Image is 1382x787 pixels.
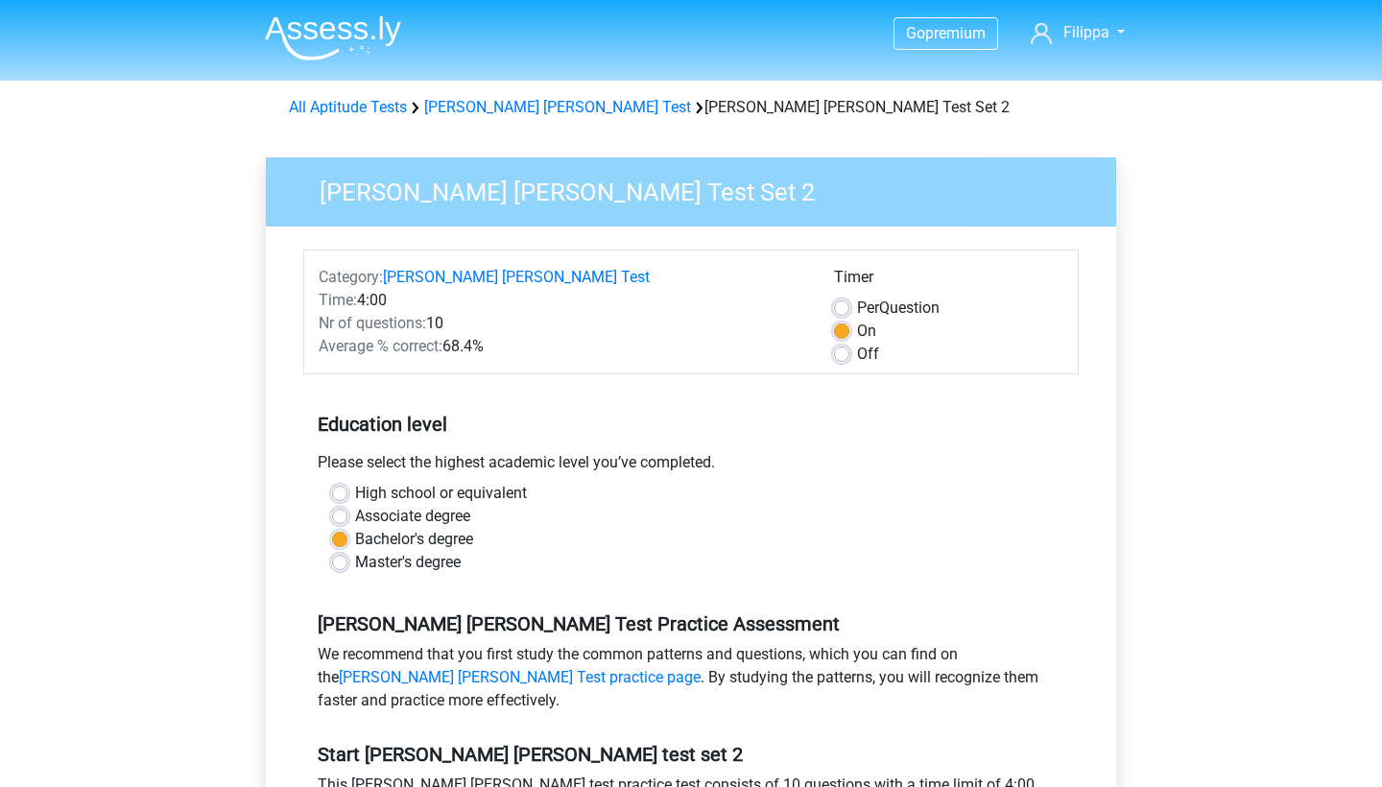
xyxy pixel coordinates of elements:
[319,337,442,355] span: Average % correct:
[857,298,879,317] span: Per
[297,170,1102,207] h3: [PERSON_NAME] [PERSON_NAME] Test Set 2
[318,612,1064,635] h5: [PERSON_NAME] [PERSON_NAME] Test Practice Assessment
[289,98,407,116] a: All Aptitude Tests
[906,24,925,42] span: Go
[304,335,820,358] div: 68.4%
[355,482,527,505] label: High school or equivalent
[1023,21,1132,44] a: Filippa
[319,314,426,332] span: Nr of questions:
[834,266,1063,297] div: Timer
[303,451,1079,482] div: Please select the highest academic level you’ve completed.
[925,24,986,42] span: premium
[424,98,691,116] a: [PERSON_NAME] [PERSON_NAME] Test
[355,505,470,528] label: Associate degree
[319,268,383,286] span: Category:
[304,289,820,312] div: 4:00
[319,291,357,309] span: Time:
[339,668,701,686] a: [PERSON_NAME] [PERSON_NAME] Test practice page
[281,96,1101,119] div: [PERSON_NAME] [PERSON_NAME] Test Set 2
[355,551,461,574] label: Master's degree
[318,405,1064,443] h5: Education level
[304,312,820,335] div: 10
[303,643,1079,720] div: We recommend that you first study the common patterns and questions, which you can find on the . ...
[265,15,401,60] img: Assessly
[1063,23,1109,41] span: Filippa
[857,320,876,343] label: On
[857,343,879,366] label: Off
[894,20,997,46] a: Gopremium
[857,297,940,320] label: Question
[318,743,1064,766] h5: Start [PERSON_NAME] [PERSON_NAME] test set 2
[355,528,473,551] label: Bachelor's degree
[383,268,650,286] a: [PERSON_NAME] [PERSON_NAME] Test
